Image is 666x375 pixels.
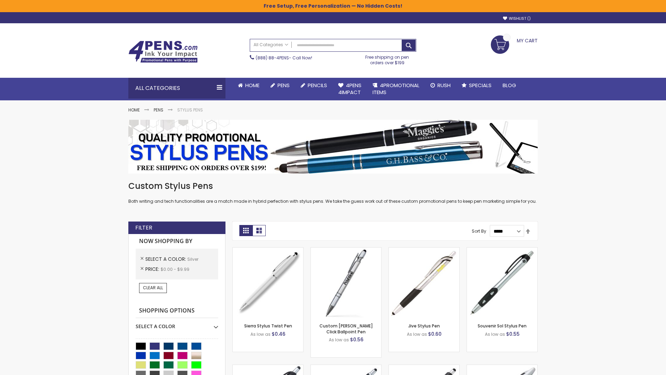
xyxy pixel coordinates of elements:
[154,107,163,113] a: Pens
[187,256,198,262] span: Silver
[437,82,451,89] span: Rush
[389,248,459,318] img: Jive Stylus Pen-Silver
[311,248,381,318] img: Custom Alex II Click Ballpoint Pen-Silver
[506,331,520,337] span: $0.55
[128,41,198,63] img: 4Pens Custom Pens and Promotional Products
[329,337,349,343] span: As low as
[128,181,538,205] div: Both writing and tech functionalities are a match made in hybrid perfection with stylus pens. We ...
[128,120,538,174] img: Stylus Pens
[233,247,303,253] a: Stypen-35-Silver
[389,365,459,370] a: Souvenir® Emblem Stylus Pen-Silver
[373,82,419,96] span: 4PROMOTIONAL ITEMS
[350,336,364,343] span: $0.56
[467,365,537,370] a: Twist Highlighter-Pen Stylus Combo-Silver
[333,78,367,100] a: 4Pens4impact
[245,82,259,89] span: Home
[135,224,152,232] strong: Filter
[254,42,288,48] span: All Categories
[233,365,303,370] a: React Stylus Grip Pen-Silver
[256,55,289,61] a: (888) 88-4PENS
[467,248,537,318] img: Souvenir Sol Stylus Pen-Silver
[469,82,492,89] span: Specials
[497,78,522,93] a: Blog
[472,228,486,234] label: Sort By
[277,82,290,89] span: Pens
[244,323,292,329] a: Sierra Stylus Twist Pen
[128,78,225,99] div: All Categories
[311,365,381,370] a: Epiphany Stylus Pens-Silver
[503,16,531,21] a: Wishlist
[232,78,265,93] a: Home
[128,107,140,113] a: Home
[265,78,295,93] a: Pens
[295,78,333,93] a: Pencils
[136,234,218,249] strong: Now Shopping by
[428,331,442,337] span: $0.60
[311,247,381,253] a: Custom Alex II Click Ballpoint Pen-Silver
[478,323,527,329] a: Souvenir Sol Stylus Pen
[485,331,505,337] span: As low as
[503,82,516,89] span: Blog
[367,78,425,100] a: 4PROMOTIONALITEMS
[177,107,203,113] strong: Stylus Pens
[425,78,456,93] a: Rush
[272,331,285,337] span: $0.46
[250,331,271,337] span: As low as
[233,248,303,318] img: Stypen-35-Silver
[136,318,218,330] div: Select A Color
[128,181,538,192] h1: Custom Stylus Pens
[145,266,161,273] span: Price
[145,256,187,262] span: Select A Color
[136,303,218,318] strong: Shopping Options
[250,39,292,51] a: All Categories
[143,285,163,291] span: Clear All
[338,82,361,96] span: 4Pens 4impact
[407,331,427,337] span: As low as
[161,266,189,272] span: $0.00 - $9.99
[467,247,537,253] a: Souvenir Sol Stylus Pen-Silver
[139,283,167,293] a: Clear All
[319,323,373,334] a: Custom [PERSON_NAME] Click Ballpoint Pen
[358,52,417,66] div: Free shipping on pen orders over $199
[389,247,459,253] a: Jive Stylus Pen-Silver
[256,55,312,61] span: - Call Now!
[456,78,497,93] a: Specials
[308,82,327,89] span: Pencils
[408,323,440,329] a: Jive Stylus Pen
[239,225,253,236] strong: Grid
